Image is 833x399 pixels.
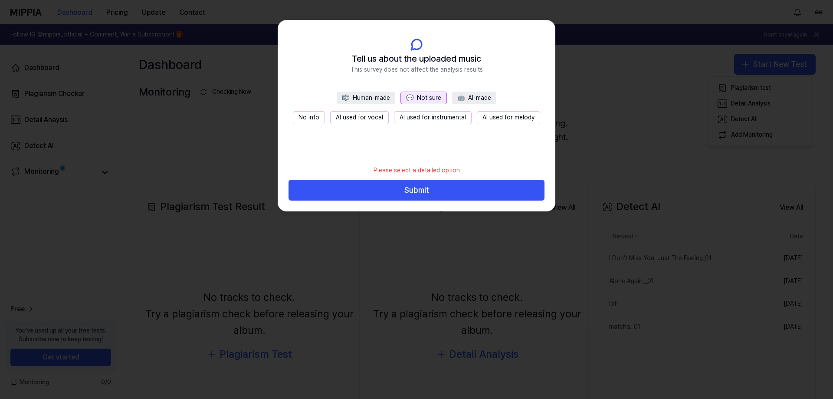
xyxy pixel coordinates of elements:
span: This survey does not affect the analysis results [351,66,483,74]
button: AI used for vocal [330,111,389,124]
span: 💬 [406,94,413,101]
button: No info [293,111,325,124]
button: 🎼Human-made [337,92,395,105]
button: AI used for instrumental [394,111,472,124]
span: 🎼 [342,94,349,101]
div: Please select a detailed option [368,161,465,180]
span: 🤖 [457,94,465,101]
button: AI used for melody [477,111,540,124]
button: 💬Not sure [400,92,447,105]
button: 🤖AI-made [452,92,496,105]
button: Submit [289,180,544,201]
span: Tell us about the uploaded music [352,52,481,66]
